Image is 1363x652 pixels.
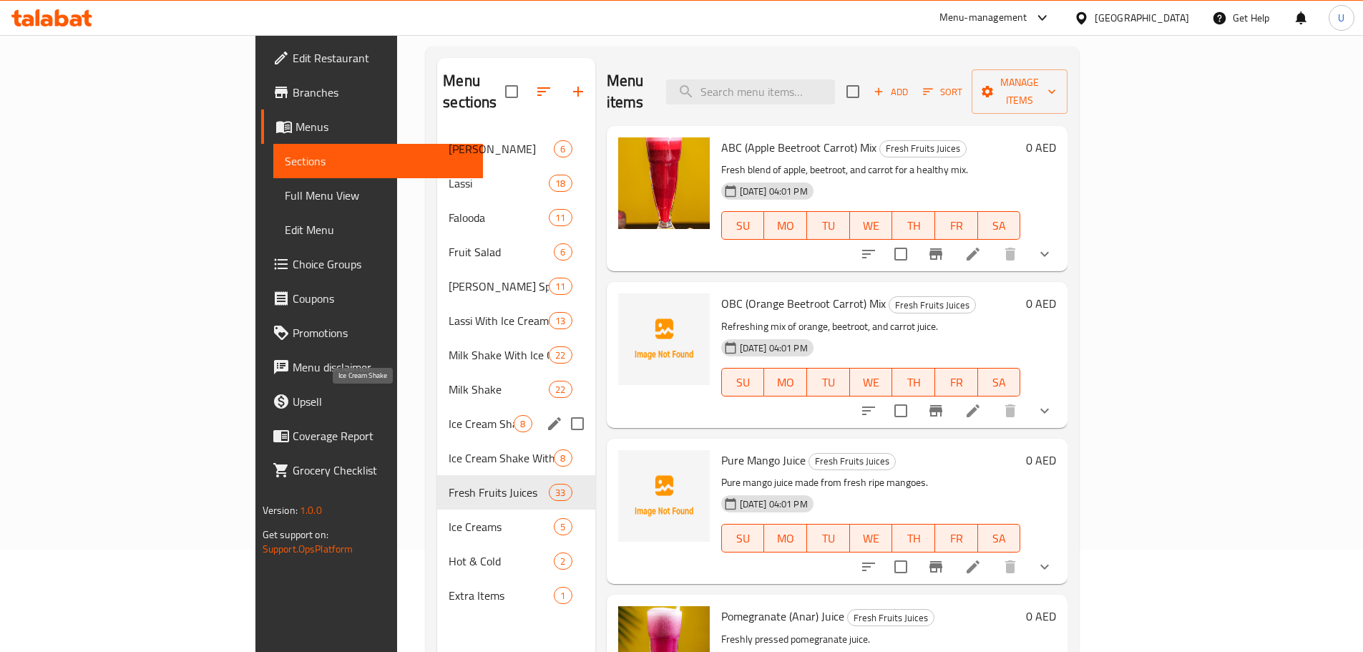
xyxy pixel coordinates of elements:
[807,211,850,240] button: TU
[293,84,472,101] span: Branches
[449,140,554,157] span: [PERSON_NAME]
[1026,293,1056,313] h6: 0 AED
[923,84,962,100] span: Sort
[941,215,972,236] span: FR
[850,211,893,240] button: WE
[856,215,887,236] span: WE
[851,237,886,271] button: sort-choices
[983,74,1056,110] span: Manage items
[449,553,554,570] span: Hot & Cold
[935,368,978,396] button: FR
[555,245,571,259] span: 6
[978,524,1021,553] button: SA
[261,247,483,281] a: Choice Groups
[813,215,844,236] span: TU
[449,518,554,535] span: Ice Creams
[261,384,483,419] a: Upsell
[770,372,801,393] span: MO
[889,296,976,313] div: Fresh Fruits Juices
[886,552,916,582] span: Select to update
[449,209,549,226] span: Falooda
[549,383,571,396] span: 22
[1095,10,1189,26] div: [GEOGRAPHIC_DATA]
[1027,394,1062,428] button: show more
[293,256,472,273] span: Choice Groups
[721,368,765,396] button: SU
[554,449,572,467] div: items
[1026,606,1056,626] h6: 0 AED
[293,427,472,444] span: Coverage Report
[293,359,472,376] span: Menu disclaimer
[437,407,595,441] div: Ice Cream Shake8edit
[549,209,572,226] div: items
[300,501,322,520] span: 1.0.0
[993,237,1027,271] button: delete
[1338,10,1344,26] span: U
[886,239,916,269] span: Select to update
[734,497,814,511] span: [DATE] 04:01 PM
[261,41,483,75] a: Edit Restaurant
[898,528,929,549] span: TH
[1026,137,1056,157] h6: 0 AED
[919,550,953,584] button: Branch-specific-item
[721,137,876,158] span: ABC (Apple Beetroot Carrot) Mix
[293,324,472,341] span: Promotions
[984,528,1015,549] span: SA
[263,525,328,544] span: Get support on:
[549,381,572,398] div: items
[437,510,595,544] div: Ice Creams5
[437,166,595,200] div: Lassi18
[554,243,572,261] div: items
[941,372,972,393] span: FR
[549,346,572,364] div: items
[770,528,801,549] span: MO
[449,312,549,329] div: Lassi With Ice Cream
[293,393,472,410] span: Upsell
[813,372,844,393] span: TU
[544,413,565,434] button: edit
[879,140,967,157] div: Fresh Fruits Juices
[549,177,571,190] span: 18
[868,81,914,103] span: Add item
[914,81,972,103] span: Sort items
[273,144,483,178] a: Sections
[1026,450,1056,470] h6: 0 AED
[449,175,549,192] span: Lassi
[728,372,759,393] span: SU
[734,341,814,355] span: [DATE] 04:01 PM
[892,211,935,240] button: TH
[285,152,472,170] span: Sections
[964,558,982,575] a: Edit menu item
[554,140,572,157] div: items
[871,84,910,100] span: Add
[437,475,595,510] div: Fresh Fruits Juices33
[527,74,561,109] span: Sort sections
[261,453,483,487] a: Grocery Checklist
[721,474,1021,492] p: Pure mango juice made from fresh ripe mangoes.
[549,486,571,500] span: 33
[437,544,595,578] div: Hot & Cold2
[972,69,1068,114] button: Manage items
[561,74,595,109] button: Add section
[1027,550,1062,584] button: show more
[449,415,514,432] span: Ice Cream Shake
[721,449,806,471] span: Pure Mango Juice
[851,550,886,584] button: sort-choices
[449,243,554,261] span: Fruit Salad
[721,211,765,240] button: SU
[607,70,650,113] h2: Menu items
[273,178,483,213] a: Full Menu View
[889,297,975,313] span: Fresh Fruits Juices
[618,137,710,229] img: ABC (Apple Beetroot Carrot) Mix
[978,368,1021,396] button: SA
[449,587,554,604] span: Extra Items
[618,450,710,542] img: Pure Mango Juice
[898,372,929,393] span: TH
[808,453,896,470] div: Fresh Fruits Juices
[764,368,807,396] button: MO
[1036,402,1053,419] svg: Show Choices
[807,368,850,396] button: TU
